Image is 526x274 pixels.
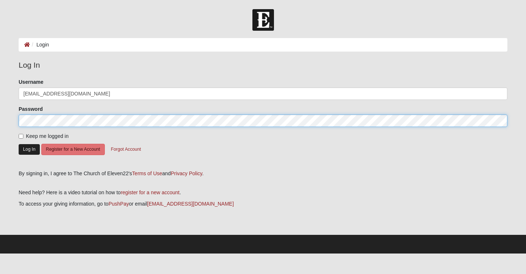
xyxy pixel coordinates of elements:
[19,170,507,177] div: By signing in, I agree to The Church of Eleven22's and .
[147,201,234,207] a: [EMAIL_ADDRESS][DOMAIN_NAME]
[108,201,129,207] a: PushPay
[252,9,274,31] img: Church of Eleven22 Logo
[41,144,105,155] button: Register for a New Account
[19,189,507,196] p: Need help? Here is a video tutorial on how to .
[19,144,40,155] button: Log In
[171,170,202,176] a: Privacy Policy
[26,133,69,139] span: Keep me logged in
[19,105,43,113] label: Password
[121,189,179,195] a: register for a new account
[30,41,49,49] li: Login
[106,144,146,155] button: Forgot Account
[19,78,43,86] label: Username
[19,59,507,71] legend: Log In
[19,134,23,139] input: Keep me logged in
[19,200,507,208] p: To access your giving information, go to or email
[132,170,162,176] a: Terms of Use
